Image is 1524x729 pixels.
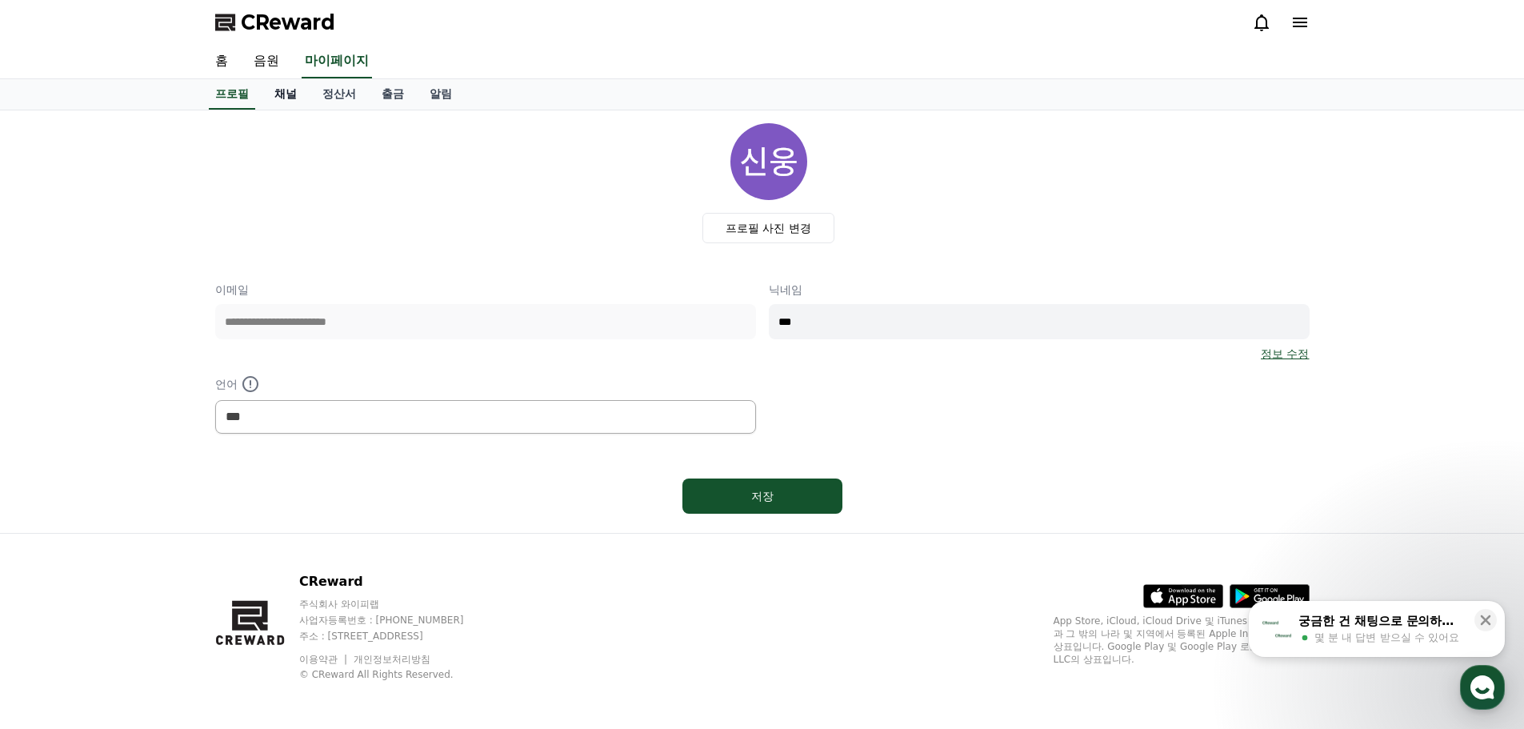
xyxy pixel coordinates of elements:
[202,45,241,78] a: 홈
[241,45,292,78] a: 음원
[769,282,1310,298] p: 닉네임
[310,79,369,110] a: 정산서
[299,614,494,627] p: 사업자등록번호 : [PHONE_NUMBER]
[146,532,166,545] span: 대화
[299,572,494,591] p: CReward
[215,282,756,298] p: 이메일
[5,507,106,547] a: 홈
[682,479,842,514] button: 저장
[206,507,307,547] a: 설정
[299,598,494,611] p: 주식회사 와이피랩
[262,79,310,110] a: 채널
[299,668,494,681] p: © CReward All Rights Reserved.
[1261,346,1309,362] a: 정보 수정
[50,531,60,544] span: 홈
[299,630,494,643] p: 주소 : [STREET_ADDRESS]
[702,213,834,243] label: 프로필 사진 변경
[241,10,335,35] span: CReward
[730,123,807,200] img: profile_image
[1054,615,1310,666] p: App Store, iCloud, iCloud Drive 및 iTunes Store는 미국과 그 밖의 나라 및 지역에서 등록된 Apple Inc.의 서비스 상표입니다. Goo...
[369,79,417,110] a: 출금
[106,507,206,547] a: 대화
[299,654,350,665] a: 이용약관
[215,375,756,394] p: 언어
[247,531,266,544] span: 설정
[302,45,372,78] a: 마이페이지
[417,79,465,110] a: 알림
[209,79,255,110] a: 프로필
[714,488,810,504] div: 저장
[354,654,430,665] a: 개인정보처리방침
[215,10,335,35] a: CReward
